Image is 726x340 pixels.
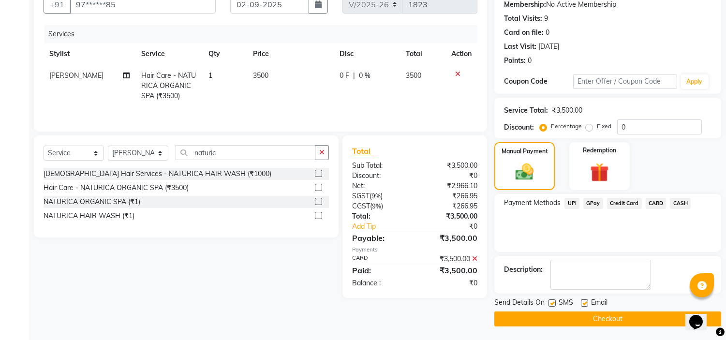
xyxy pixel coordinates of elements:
div: ( ) [345,201,415,211]
span: SGST [352,192,370,200]
th: Price [247,43,334,65]
div: Coupon Code [504,76,573,87]
img: _cash.svg [510,162,539,182]
div: Points: [504,56,526,66]
div: Total Visits: [504,14,542,24]
span: CASH [670,198,691,209]
div: ₹3,500.00 [415,232,485,244]
div: ₹2,966.10 [415,181,485,191]
div: ₹0 [415,171,485,181]
span: Email [591,297,607,310]
span: CARD [646,198,667,209]
div: Card on file: [504,28,544,38]
div: 9 [544,14,548,24]
th: Action [445,43,477,65]
div: ₹3,500.00 [415,265,485,276]
div: NATURICA ORGANIC SPA (₹1) [44,197,140,207]
span: Hair Care - NATURICA ORGANIC SPA (₹3500) [142,71,196,100]
button: Checkout [494,311,721,326]
span: Credit Card [607,198,642,209]
th: Disc [334,43,400,65]
div: ₹3,500.00 [415,254,485,264]
div: ₹0 [415,278,485,288]
div: ₹0 [427,222,485,232]
div: NATURICA HAIR WASH (₹1) [44,211,134,221]
span: SMS [559,297,573,310]
span: GPay [583,198,603,209]
span: 3500 [406,71,422,80]
span: [PERSON_NAME] [49,71,104,80]
div: Paid: [345,265,415,276]
iframe: chat widget [685,301,716,330]
span: Payment Methods [504,198,561,208]
div: ₹266.95 [415,191,485,201]
div: [DATE] [538,42,559,52]
button: Apply [681,74,709,89]
input: Enter Offer / Coupon Code [573,74,677,89]
img: _gift.svg [584,161,615,184]
span: Total [352,146,374,156]
th: Service [136,43,203,65]
div: Balance : [345,278,415,288]
div: ₹3,500.00 [415,211,485,222]
div: 0 [528,56,532,66]
div: Discount: [504,122,534,133]
label: Fixed [597,122,611,131]
div: Total: [345,211,415,222]
div: ( ) [345,191,415,201]
span: Send Details On [494,297,545,310]
span: 0 F [340,71,349,81]
label: Percentage [551,122,582,131]
span: 1 [208,71,212,80]
div: Service Total: [504,105,548,116]
span: 0 % [359,71,370,81]
label: Manual Payment [502,147,548,156]
div: ₹3,500.00 [415,161,485,171]
div: ₹3,500.00 [552,105,582,116]
span: 9% [372,202,381,210]
div: Hair Care - NATURICA ORGANIC SPA (₹3500) [44,183,189,193]
span: CGST [352,202,370,210]
input: Search or Scan [176,145,315,160]
div: Sub Total: [345,161,415,171]
div: Payments [352,246,477,254]
div: 0 [546,28,549,38]
div: CARD [345,254,415,264]
th: Qty [203,43,247,65]
span: | [353,71,355,81]
div: Services [44,25,485,43]
label: Redemption [583,146,616,155]
div: Description: [504,265,543,275]
span: UPI [564,198,579,209]
div: Last Visit: [504,42,536,52]
div: Discount: [345,171,415,181]
div: Payable: [345,232,415,244]
div: [DEMOGRAPHIC_DATA] Hair Services - NATURICA HAIR WASH (₹1000) [44,169,271,179]
span: 3500 [253,71,268,80]
th: Total [400,43,446,65]
div: ₹266.95 [415,201,485,211]
th: Stylist [44,43,136,65]
span: 9% [371,192,381,200]
div: Net: [345,181,415,191]
a: Add Tip [345,222,427,232]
